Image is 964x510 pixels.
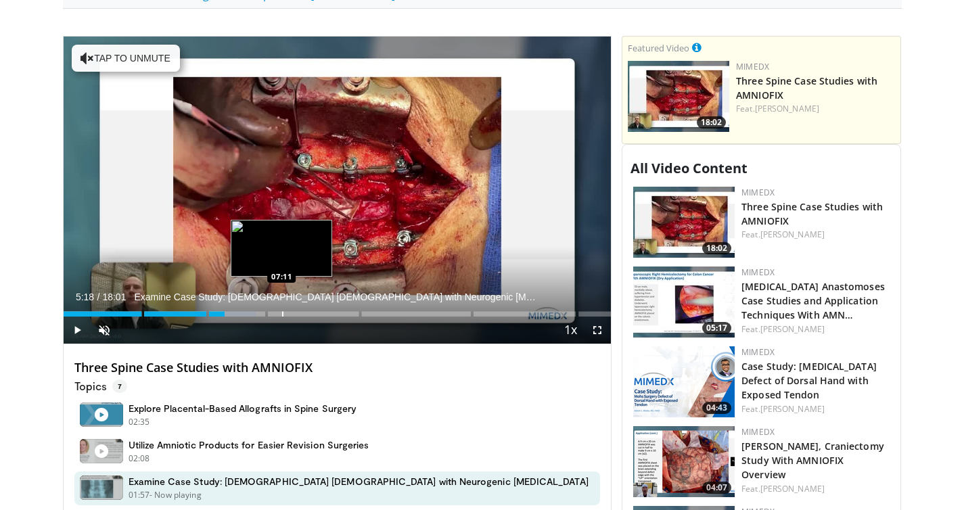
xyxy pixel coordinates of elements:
[741,229,890,241] div: Feat.
[702,482,731,494] span: 04:07
[702,322,731,334] span: 05:17
[97,292,100,302] span: /
[74,379,127,393] p: Topics
[702,402,731,414] span: 04:43
[760,483,825,494] a: [PERSON_NAME]
[64,37,612,345] video-js: Video Player
[64,311,612,317] div: Progress Bar
[760,323,825,335] a: [PERSON_NAME]
[129,489,150,501] p: 01:57
[633,426,735,497] img: b3bc365c-1956-4fdf-a278-b344dfed1373.png.150x105_q85_crop-smart_upscale.png
[633,187,735,258] img: 34c974b5-e942-4b60-b0f4-1f83c610957b.150x105_q85_crop-smart_upscale.jpg
[72,45,180,72] button: Tap to unmute
[134,291,536,303] span: Examine Case Study: [DEMOGRAPHIC_DATA] [DEMOGRAPHIC_DATA] with Neurogenic [MEDICAL_DATA]
[760,229,825,240] a: [PERSON_NAME]
[633,266,735,338] img: bded3279-518f-4537-ae8e-1e6d473626ab.150x105_q85_crop-smart_upscale.jpg
[760,403,825,415] a: [PERSON_NAME]
[129,402,357,415] h4: Explore Placental-Based Allografts in Spine Surgery
[741,483,890,495] div: Feat.
[736,74,877,101] a: Three Spine Case Studies with AMNIOFIX
[633,346,735,417] a: 04:43
[736,103,895,115] div: Feat.
[584,317,611,344] button: Fullscreen
[630,159,748,177] span: All Video Content
[74,361,601,375] h4: Three Spine Case Studies with AMNIOFIX
[633,266,735,338] a: 05:17
[64,317,91,344] button: Play
[741,266,775,278] a: MIMEDX
[76,292,94,302] span: 5:18
[741,323,890,335] div: Feat.
[102,292,126,302] span: 18:01
[633,426,735,497] a: 04:07
[129,439,369,451] h4: Utilize Amniotic Products for Easier Revision Surgeries
[633,187,735,258] a: 18:02
[741,426,775,438] a: MIMEDX
[741,280,885,321] a: [MEDICAL_DATA] Anastomoses Case Studies and Application Techniques With AMN…
[702,242,731,254] span: 18:02
[91,317,118,344] button: Unmute
[231,220,332,277] img: image.jpeg
[755,103,819,114] a: [PERSON_NAME]
[741,360,877,401] a: Case Study: [MEDICAL_DATA] Defect of Dorsal Hand with Exposed Tendon
[697,116,726,129] span: 18:02
[129,453,150,465] p: 02:08
[129,476,589,488] h4: Examine Case Study: [DEMOGRAPHIC_DATA] [DEMOGRAPHIC_DATA] with Neurogenic [MEDICAL_DATA]
[736,61,769,72] a: MIMEDX
[150,489,202,501] p: - Now playing
[741,403,890,415] div: Feat.
[741,200,883,227] a: Three Spine Case Studies with AMNIOFIX
[741,346,775,358] a: MIMEDX
[557,317,584,344] button: Playback Rate
[112,379,127,393] span: 7
[628,61,729,132] a: 18:02
[741,187,775,198] a: MIMEDX
[633,346,735,417] img: 5b2f2c60-1a90-4d85-9dcb-5e8537f759b1.png.150x105_q85_crop-smart_upscale.png
[129,416,150,428] p: 02:35
[628,61,729,132] img: 34c974b5-e942-4b60-b0f4-1f83c610957b.150x105_q85_crop-smart_upscale.jpg
[628,42,689,54] small: Featured Video
[741,440,884,481] a: [PERSON_NAME], Craniectomy Study With AMNIOFIX Overview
